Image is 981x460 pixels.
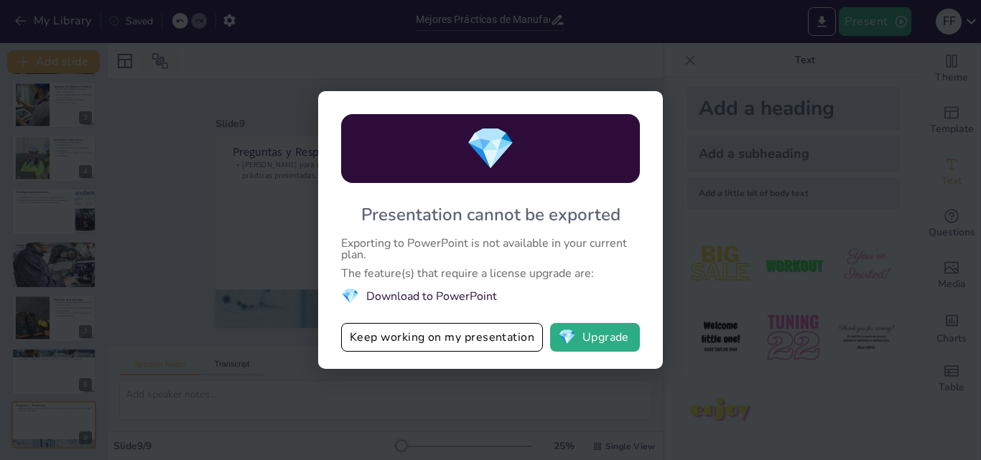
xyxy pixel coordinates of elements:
[341,323,543,352] button: Keep working on my presentation
[361,203,620,226] div: Presentation cannot be exported
[465,121,516,177] span: diamond
[341,238,640,260] div: Exporting to PowerPoint is not available in your current plan.
[550,323,640,352] button: diamondUpgrade
[341,268,640,279] div: The feature(s) that require a license upgrade are:
[341,286,359,306] span: diamond
[341,286,640,306] li: Download to PowerPoint
[558,330,576,344] span: diamond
